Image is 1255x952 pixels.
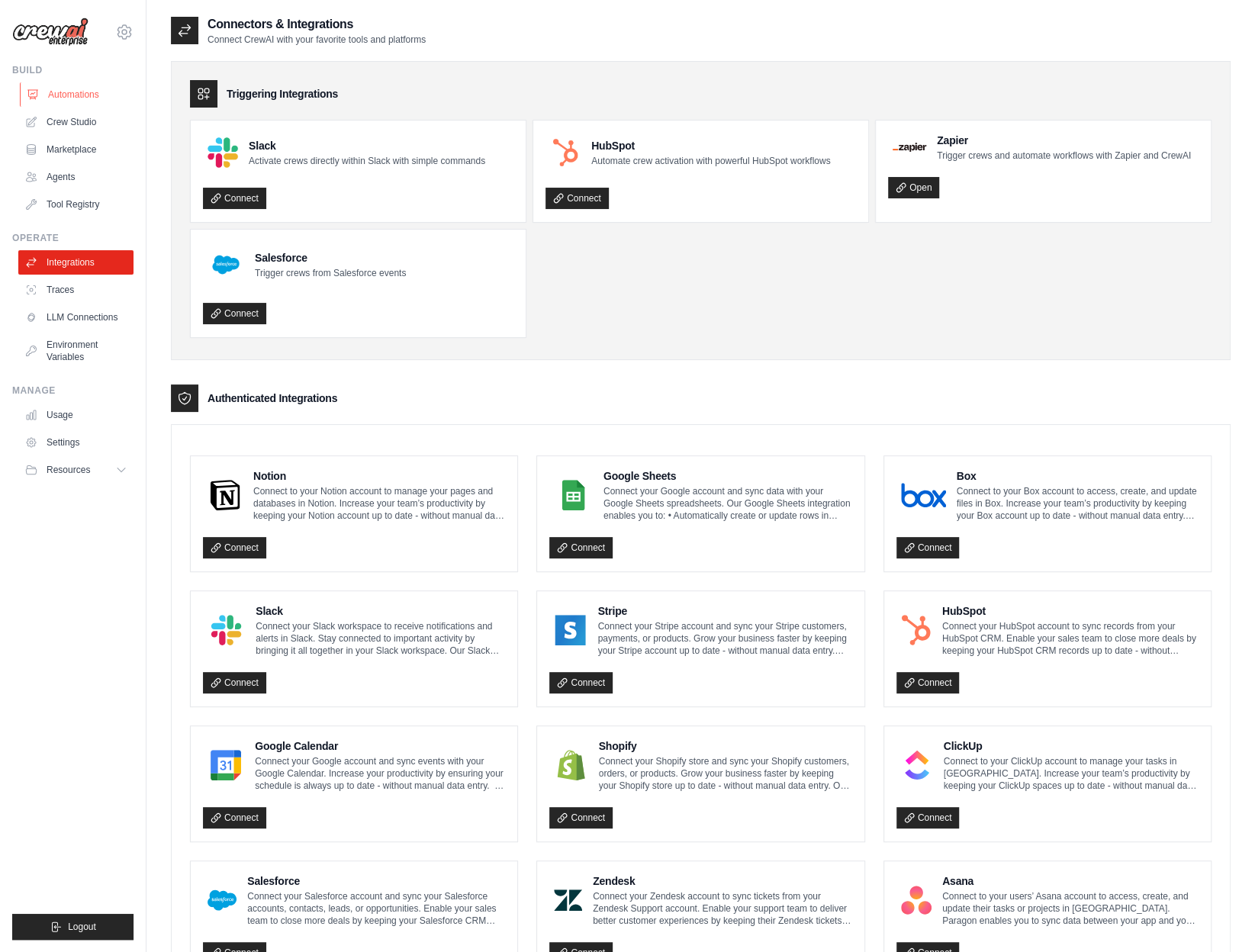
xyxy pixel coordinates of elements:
[599,755,852,792] p: Connect your Shopify store and sync your Shopify customers, orders, or products. Grow your busine...
[12,232,134,244] div: Operate
[893,143,926,152] img: Zapier Logo
[208,615,245,645] img: Slack Logo
[545,188,609,209] a: Connect
[554,750,587,780] img: Shopify Logo
[256,620,505,657] p: Connect your Slack workspace to receive notifications and alerts in Slack. Stay connected to impo...
[18,250,134,275] a: Integrations
[597,603,851,619] h4: Stripe
[255,755,505,792] p: Connect your Google account and sync events with your Google Calendar. Increase your productivity...
[12,384,134,397] div: Manage
[944,738,1199,754] h4: ClickUp
[18,333,134,369] a: Environment Variables
[554,615,587,645] img: Stripe Logo
[937,133,1191,148] h4: Zapier
[203,807,266,828] a: Connect
[550,137,581,168] img: HubSpot Logo
[203,672,266,693] a: Connect
[18,165,134,189] a: Agents
[896,537,960,558] a: Connect
[249,155,485,167] p: Activate crews directly within Slack with simple commands
[901,615,932,645] img: HubSpot Logo
[203,188,266,209] a: Connect
[18,458,134,482] button: Resources
[18,305,134,330] a: LLM Connections
[901,750,933,780] img: ClickUp Logo
[599,738,852,754] h4: Shopify
[603,468,852,484] h4: Google Sheets
[227,86,338,101] h3: Triggering Integrations
[256,603,505,619] h4: Slack
[208,137,238,168] img: Slack Logo
[896,807,960,828] a: Connect
[888,177,939,198] a: Open
[18,110,134,134] a: Crew Studio
[554,480,593,510] img: Google Sheets Logo
[203,537,266,558] a: Connect
[942,603,1199,619] h4: HubSpot
[255,738,505,754] h4: Google Calendar
[942,620,1199,657] p: Connect your HubSpot account to sync records from your HubSpot CRM. Enable your sales team to clo...
[18,403,134,427] a: Usage
[208,750,244,780] img: Google Calendar Logo
[957,468,1199,484] h4: Box
[549,537,613,558] a: Connect
[18,278,134,302] a: Traces
[18,137,134,162] a: Marketplace
[901,885,932,915] img: Asana Logo
[208,885,237,915] img: Salesforce Logo
[549,807,613,828] a: Connect
[247,890,505,927] p: Connect your Salesforce account and sync your Salesforce accounts, contacts, leads, or opportunit...
[12,914,134,940] button: Logout
[591,155,830,167] p: Automate crew activation with powerful HubSpot workflows
[554,885,582,915] img: Zendesk Logo
[593,890,852,927] p: Connect your Zendesk account to sync tickets from your Zendesk Support account. Enable your suppo...
[901,480,946,510] img: Box Logo
[249,138,485,153] h4: Slack
[18,192,134,217] a: Tool Registry
[253,468,505,484] h4: Notion
[208,34,426,46] p: Connect CrewAI with your favorite tools and platforms
[603,485,852,522] p: Connect your Google account and sync data with your Google Sheets spreadsheets. Our Google Sheets...
[591,138,830,153] h4: HubSpot
[253,485,505,522] p: Connect to your Notion account to manage your pages and databases in Notion. Increase your team’s...
[203,303,266,324] a: Connect
[942,873,1199,889] h4: Asana
[20,82,135,107] a: Automations
[942,890,1199,927] p: Connect to your users’ Asana account to access, create, and update their tasks or projects in [GE...
[937,150,1191,162] p: Trigger crews and automate workflows with Zapier and CrewAI
[208,480,243,510] img: Notion Logo
[12,64,134,76] div: Build
[593,873,852,889] h4: Zendesk
[944,755,1199,792] p: Connect to your ClickUp account to manage your tasks in [GEOGRAPHIC_DATA]. Increase your team’s p...
[208,391,337,406] h3: Authenticated Integrations
[549,672,613,693] a: Connect
[208,246,244,283] img: Salesforce Logo
[255,250,406,265] h4: Salesforce
[208,15,426,34] h2: Connectors & Integrations
[957,485,1199,522] p: Connect to your Box account to access, create, and update files in Box. Increase your team’s prod...
[255,267,406,279] p: Trigger crews from Salesforce events
[68,921,96,933] span: Logout
[47,464,90,476] span: Resources
[597,620,851,657] p: Connect your Stripe account and sync your Stripe customers, payments, or products. Grow your busi...
[896,672,960,693] a: Connect
[18,430,134,455] a: Settings
[12,18,88,47] img: Logo
[247,873,505,889] h4: Salesforce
